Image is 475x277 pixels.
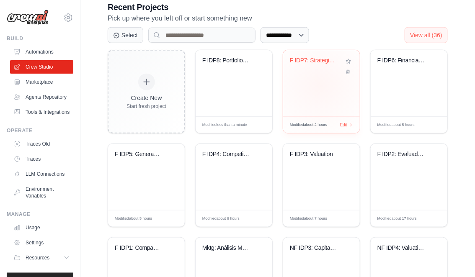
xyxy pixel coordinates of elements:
[202,216,240,222] span: Modified about 6 hours
[290,244,341,252] div: NF IDP3: Capital Turnover non financial companies
[7,10,49,26] img: Logo
[108,1,448,13] h3: Recent Projects
[340,215,347,222] span: Edit
[165,215,172,222] span: Edit
[344,68,353,76] button: Delete project
[10,221,73,234] a: Usage
[126,94,166,102] div: Create New
[10,152,73,166] a: Traces
[290,122,327,128] span: Modified about 2 hours
[290,57,341,64] div: F IDP7: Strategic Initiative Designer with Financial Validation
[26,254,49,261] span: Resources
[290,151,341,158] div: F IDP3: Valuation
[428,122,435,128] span: Edit
[377,57,428,64] div: F IDP6: Financial KPIs Top-Down Impact Analysis
[344,57,353,66] button: Add to favorites
[10,251,73,264] button: Resources
[10,236,73,249] a: Settings
[115,151,165,158] div: F IDP5: Generador de Tabla Comparativa de KPIs Empresariales
[253,215,260,222] span: Edit
[202,57,253,64] div: F IDP8: Portfolio Optimization Financial Impact Analyzer
[7,127,73,134] div: Operate
[7,35,73,42] div: Build
[10,182,73,203] a: Environment Variables
[253,122,260,128] span: Edit
[202,151,253,158] div: F IDP4: Competitors and Benchmarks
[340,122,347,128] span: Edit
[126,103,166,110] div: Start fresh project
[202,122,247,128] span: Modified less than a minute
[377,216,417,222] span: Modified about 17 hours
[7,211,73,218] div: Manage
[115,244,165,252] div: F IDP1: Company research
[108,27,143,43] button: Select
[202,244,253,252] div: Mktg: Análisis Marketing Digital - 5 Agentes Especializados
[10,167,73,181] a: LLM Connections
[377,122,415,128] span: Modified about 5 hours
[405,27,448,43] button: View all (36)
[428,215,435,222] span: Edit
[115,216,152,222] span: Modified about 5 hours
[290,216,327,222] span: Modified about 7 hours
[433,237,475,277] iframe: Chat Widget
[10,75,73,89] a: Marketplace
[410,32,442,38] span: View all (36)
[10,137,73,151] a: Traces Old
[108,13,448,24] p: Pick up where you left off or start something new
[10,90,73,104] a: Agents Repository
[377,244,428,252] div: NF IDP4: Valuation and TSR
[10,60,73,74] a: Crew Studio
[10,45,73,59] a: Automations
[377,151,428,158] div: F IDP2: Evaluador Ultra-Granular KPIs Financieros LATAM
[10,105,73,119] a: Tools & Integrations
